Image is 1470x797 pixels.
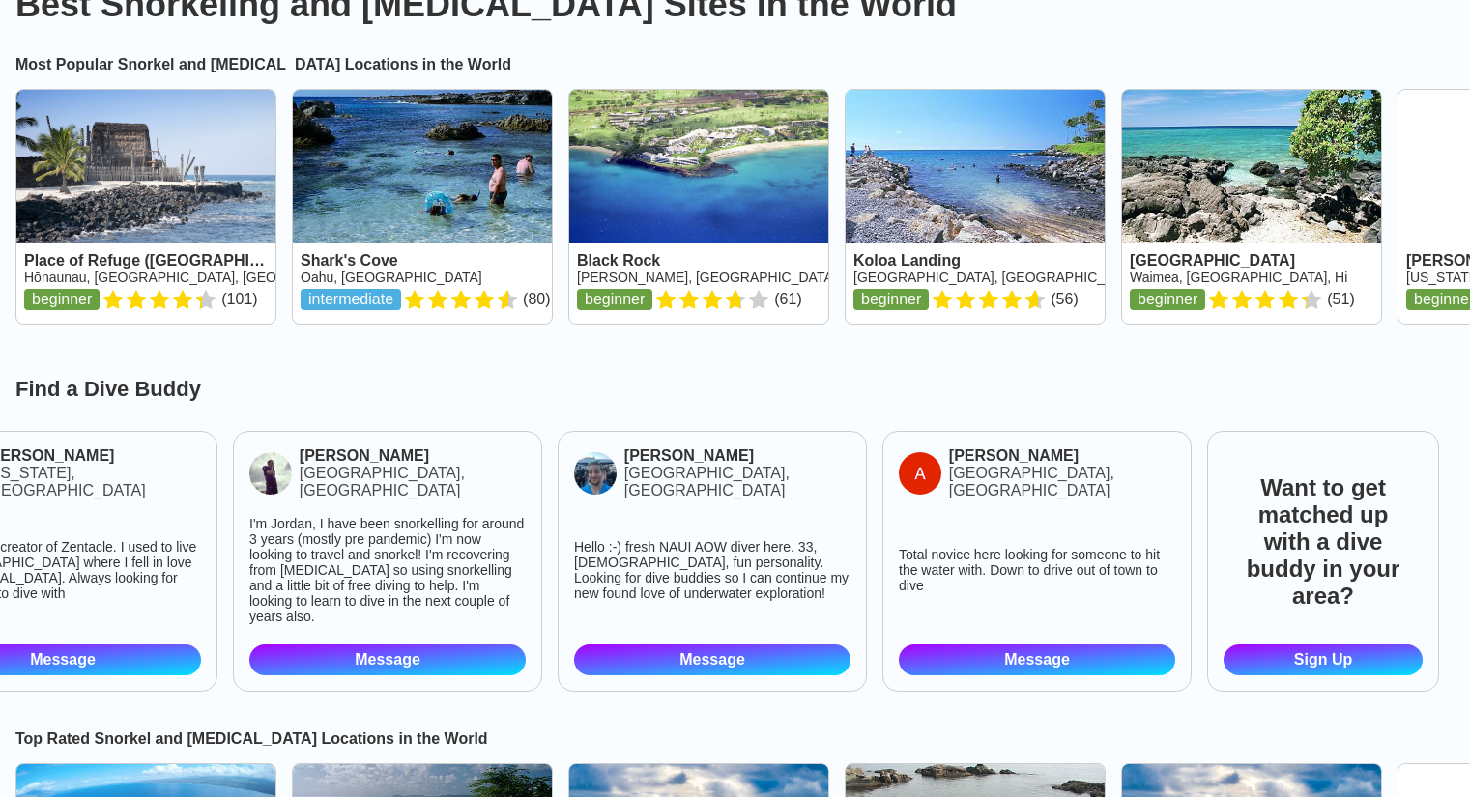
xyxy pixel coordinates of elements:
[899,547,1175,593] div: Total novice here looking for someone to hit the water with. Down to drive out of town to dive
[300,447,526,465] a: [PERSON_NAME]
[624,447,850,465] a: [PERSON_NAME]
[249,516,526,624] div: I'm Jordan, I have been snorkelling for around 3 years (mostly pre pandemic) I'm now looking to t...
[949,447,1175,465] a: [PERSON_NAME]
[624,465,850,499] div: [GEOGRAPHIC_DATA], [GEOGRAPHIC_DATA]
[899,452,941,495] img: Araf Hossain
[15,56,1455,73] h2: Most Popular Snorkel and [MEDICAL_DATA] Locations in the World
[899,644,1175,675] a: Message
[1224,459,1423,625] span: Want to get matched up with a dive buddy in your area?
[574,452,617,495] img: Timothy Lord
[249,644,526,675] a: Message
[574,644,850,675] a: Message
[1224,644,1423,675] a: Sign Up
[300,465,526,499] div: [GEOGRAPHIC_DATA], [GEOGRAPHIC_DATA]
[574,539,850,601] div: Hello :-) fresh NAUI AOW diver here. 33, [DEMOGRAPHIC_DATA], fun personality. Looking for dive bu...
[249,452,292,495] img: jordan townsend
[15,730,1455,748] h2: Top Rated Snorkel and [MEDICAL_DATA] Locations in the World
[949,465,1175,499] div: [GEOGRAPHIC_DATA], [GEOGRAPHIC_DATA]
